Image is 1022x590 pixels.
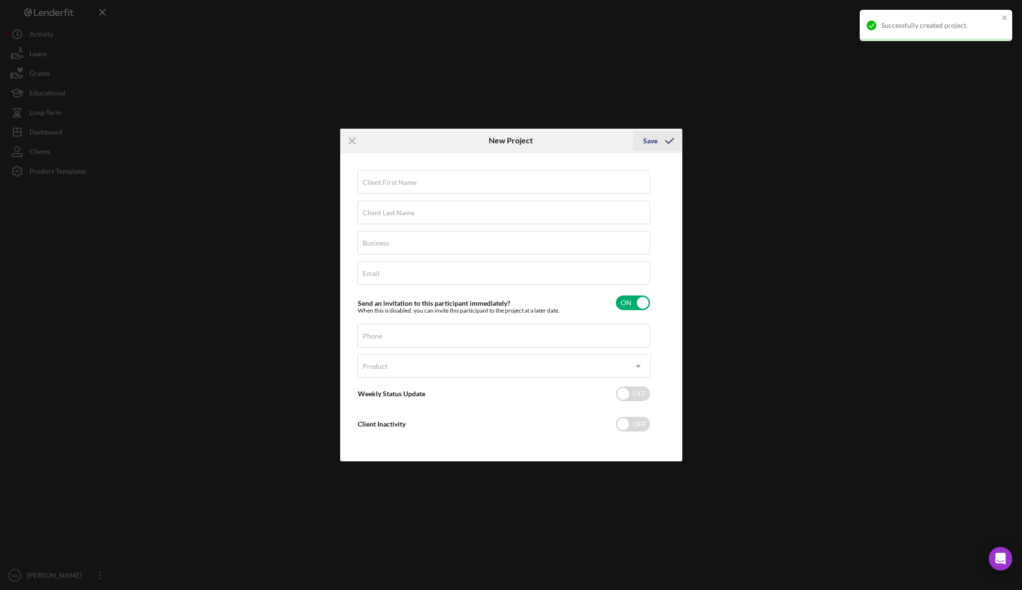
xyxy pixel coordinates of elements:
[363,363,388,370] div: Product
[363,270,380,277] label: Email
[489,136,533,145] h6: New Project
[989,547,1012,570] div: Open Intercom Messenger
[881,22,999,29] div: Successfully created project.
[363,332,382,340] label: Phone
[643,131,657,151] div: Save
[358,307,560,314] div: When this is disabled, you can invite this participant to the project at a later date.
[633,131,682,151] button: Save
[1001,14,1008,23] button: close
[363,239,389,247] label: Business
[358,299,510,307] label: Send an invitation to this participant immediately?
[363,179,416,186] label: Client First Name
[358,389,425,398] label: Weekly Status Update
[358,420,406,428] label: Client Inactivity
[363,209,414,217] label: Client Last Name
